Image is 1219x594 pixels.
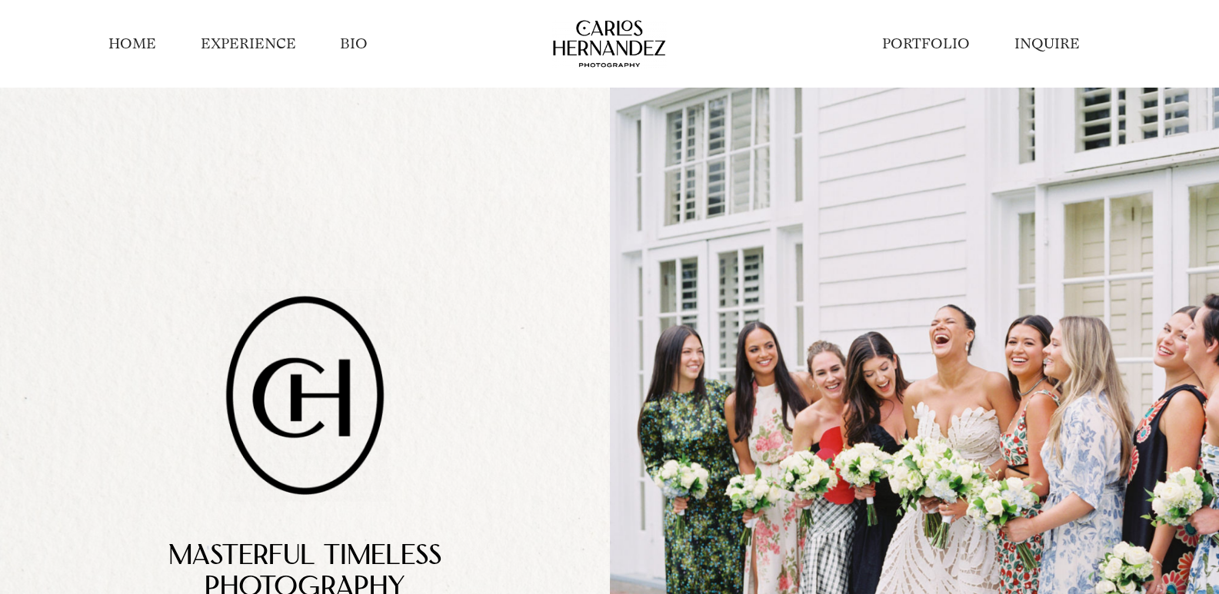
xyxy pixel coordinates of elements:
[340,34,368,54] a: BIO
[108,34,156,54] a: HOME
[1014,34,1080,54] a: INQUIRE
[201,34,296,54] a: EXPERIENCE
[168,543,441,572] span: Masterful TimelEss
[882,34,970,54] a: PORTFOLIO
